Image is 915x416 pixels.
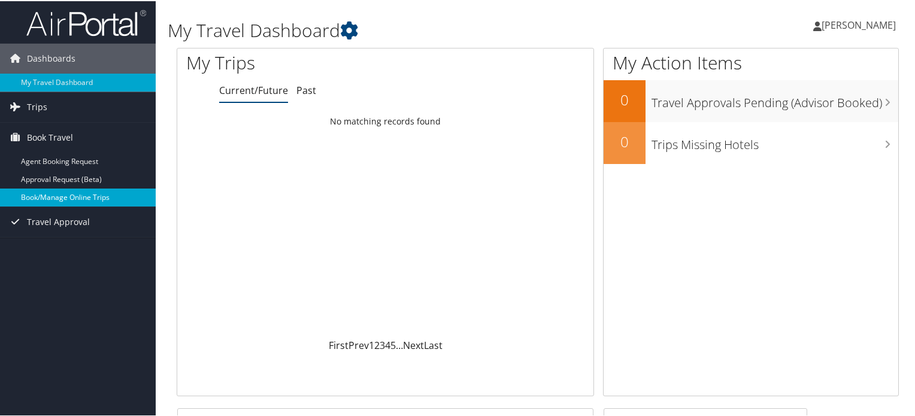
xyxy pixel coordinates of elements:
[329,338,349,351] a: First
[186,49,411,74] h1: My Trips
[604,49,898,74] h1: My Action Items
[219,83,288,96] a: Current/Future
[604,79,898,121] a: 0Travel Approvals Pending (Advisor Booked)
[604,130,646,151] h2: 0
[27,42,75,72] span: Dashboards
[604,89,646,109] h2: 0
[396,338,403,351] span: …
[27,122,73,151] span: Book Travel
[27,91,47,121] span: Trips
[380,338,385,351] a: 3
[403,338,424,351] a: Next
[813,6,908,42] a: [PERSON_NAME]
[26,8,146,36] img: airportal-logo.png
[424,338,443,351] a: Last
[390,338,396,351] a: 5
[369,338,374,351] a: 1
[168,17,661,42] h1: My Travel Dashboard
[349,338,369,351] a: Prev
[177,110,593,131] td: No matching records found
[822,17,896,31] span: [PERSON_NAME]
[652,87,898,110] h3: Travel Approvals Pending (Advisor Booked)
[652,129,898,152] h3: Trips Missing Hotels
[27,206,90,236] span: Travel Approval
[374,338,380,351] a: 2
[296,83,316,96] a: Past
[604,121,898,163] a: 0Trips Missing Hotels
[385,338,390,351] a: 4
